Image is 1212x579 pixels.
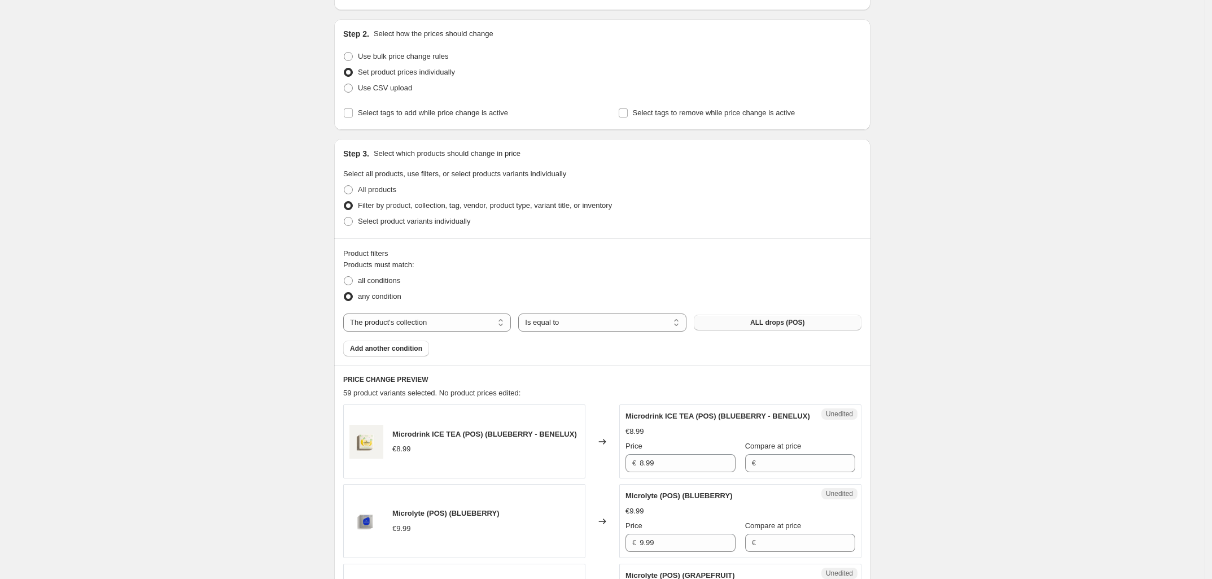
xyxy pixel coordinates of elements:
span: Select all products, use filters, or select products variants individually [343,169,566,178]
span: Select product variants individually [358,217,470,225]
span: Select tags to add while price change is active [358,108,508,117]
span: Filter by product, collection, tag, vendor, product type, variant title, or inventory [358,201,612,210]
span: Products must match: [343,260,414,269]
span: Microdrink ICE TEA (POS) (BLUEBERRY - BENELUX) [392,430,577,438]
span: Price [625,521,642,530]
span: Select tags to remove while price change is active [633,108,795,117]
span: Use bulk price change rules [358,52,448,60]
span: € [632,459,636,467]
span: € [752,459,756,467]
span: Microlyte (POS) (BLUEBERRY) [392,509,499,517]
div: €9.99 [392,523,411,534]
span: Unedited [826,489,853,498]
span: 59 product variants selected. No product prices edited: [343,389,520,397]
span: € [752,538,756,547]
span: Compare at price [745,442,802,450]
button: Add another condition [343,341,429,356]
p: Select how the prices should change [374,28,493,40]
span: Unedited [826,410,853,419]
span: Set product prices individually [358,68,455,76]
p: Select which products should change in price [374,148,520,159]
img: ICETEA_Lemon-12pack-flatlay_-studio_700x_7bfb88ee-a018-4671-8c96-e7278ad91e62_80x.webp [349,425,383,459]
span: all conditions [358,276,400,285]
div: €8.99 [392,443,411,455]
span: any condition [358,292,401,301]
span: Use CSV upload [358,84,412,92]
h6: PRICE CHANGE PREVIEW [343,375,861,384]
h2: Step 2. [343,28,369,40]
div: Product filters [343,248,861,259]
span: € [632,538,636,547]
div: €8.99 [625,426,644,437]
span: All products [358,185,396,194]
span: Microlyte (POS) (BLUEBERRY) [625,491,732,500]
img: waterdrop-microlyte-blueberry_1000x_26e4657f-8d7f-46b9-9b2d-417ee02f6027_80x.webp [349,504,383,538]
span: Unedited [826,569,853,578]
span: Add another condition [350,344,422,353]
button: ALL drops (POS) [694,315,861,330]
span: Microdrink ICE TEA (POS) (BLUEBERRY - BENELUX) [625,412,810,420]
span: Compare at price [745,521,802,530]
span: Price [625,442,642,450]
span: ALL drops (POS) [750,318,804,327]
h2: Step 3. [343,148,369,159]
div: €9.99 [625,506,644,517]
